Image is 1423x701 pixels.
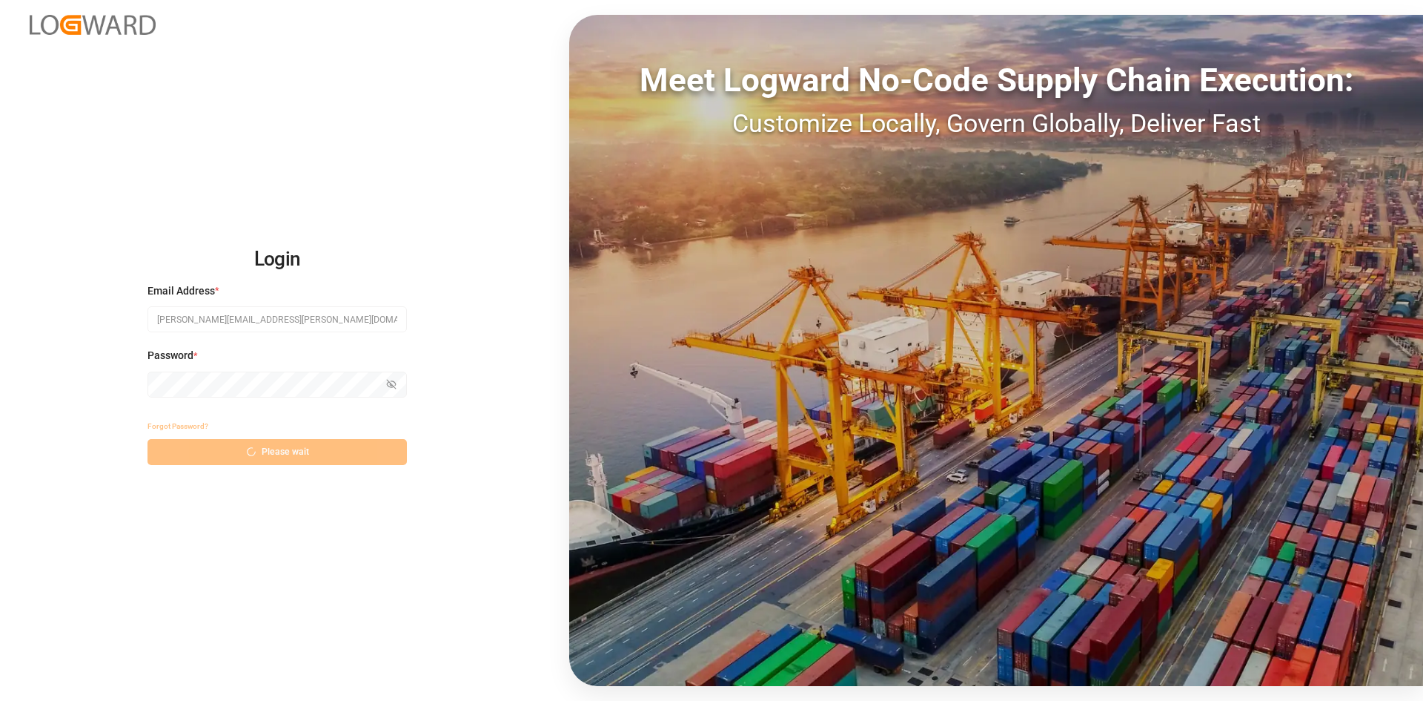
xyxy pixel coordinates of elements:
span: Password [147,348,193,363]
input: Enter your email [147,306,407,332]
img: Logward_new_orange.png [30,15,156,35]
div: Meet Logward No-Code Supply Chain Execution: [569,56,1423,105]
div: Customize Locally, Govern Globally, Deliver Fast [569,105,1423,142]
span: Email Address [147,283,215,299]
h2: Login [147,236,407,283]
